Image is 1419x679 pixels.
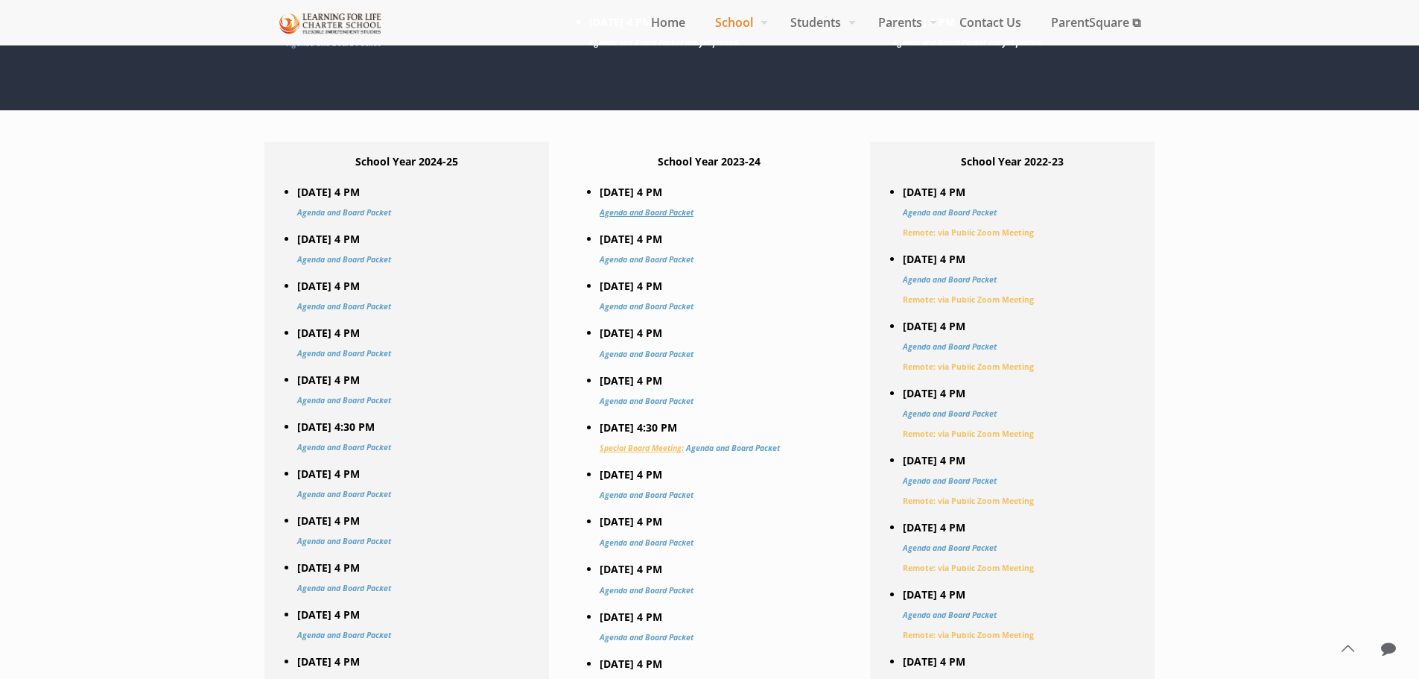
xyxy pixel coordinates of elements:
a: Agenda and Board Packet [297,489,391,499]
strong: [DATE] 4 PM [903,185,1034,239]
span: Contact Us [945,11,1036,34]
a: Agenda and Board Packet [600,301,693,312]
strong: [DATE] 4 PM [600,514,693,549]
span: Remote: via Public Zoom Meeting [903,361,1034,372]
strong: [DATE] 4 PM [600,467,693,501]
strong: [DATE] 4 PM [903,587,1034,641]
strong: [DATE] 4 PM [297,326,391,359]
strong: [DATE] 4:30 PM [297,420,391,453]
span: ParentSquare ⧉ [1036,11,1155,34]
a: Agenda and Board Packet [903,274,997,285]
strong: [DATE] 4 PM [903,453,1034,507]
a: Agenda and Board Packet [297,536,391,546]
a: Agenda and Board Packet [297,583,391,593]
strong: [DATE] 4 PM [903,252,1034,306]
strong: [DATE] 4 PM [600,562,693,596]
strong: [DATE] 4 PM [600,279,693,312]
strong: School Year 2024-25 [355,154,458,168]
a: Agenda and Board Packet [600,396,693,406]
strong: [DATE] 4 PM [297,607,391,641]
strong: [DATE] 4 PM [297,514,391,547]
a: Agenda and Board Packet [600,349,693,359]
span: Remote: via Public Zoom Meeting [903,496,1034,506]
strong: [DATE] 4 PM [903,319,1034,373]
strong: [DATE] 4 PM [297,185,391,218]
a: Agenda and Board Packet [903,207,997,218]
a: Back to top icon [1332,633,1363,664]
a: Agenda and Board Packet [686,443,780,453]
strong: [DATE] 4 PM [903,520,1034,574]
a: Agenda and Board Packet [903,476,997,486]
a: Agenda and Board Packet [297,301,391,312]
span: Students [775,11,863,34]
a: Agenda and Board Packet [600,254,693,265]
a: Agenda and Board Packet [297,630,391,640]
a: Agenda and Board Packet [600,207,693,218]
strong: [DATE] 4 PM [600,185,693,218]
a: Agenda and Board Packet [600,585,693,596]
a: Agenda and Board Packet [297,207,391,218]
a: Agenda and Board Packet [903,610,997,620]
span: Remote: via Public Zoom Meeting [903,630,1034,640]
strong: [DATE] 4 PM [600,373,693,407]
span: Remote: via Public Zoom Meeting [903,294,1034,305]
strong: [DATE] 4 PM [297,232,391,265]
span: School [700,11,775,34]
strong: [DATE] 4 PM [600,326,693,360]
strong: [DATE] 4 PM [297,560,391,594]
img: Board Meetings [279,10,382,37]
strong: School Year 2023-24 [658,154,761,168]
strong: [DATE] 4 PM [297,467,391,500]
a: Agenda and Board Packet [297,395,391,405]
span: Home [636,11,700,34]
strong: School Year 2022-23 [961,154,1064,168]
a: Agenda and Board Packet [903,341,997,352]
strong: [DATE] 4 PM [297,279,391,312]
span: Remote: via Public Zoom Meeting [903,429,1034,439]
a: Agenda and Board Packet [600,490,693,500]
span: Special Board Meeting: [600,443,684,453]
strong: [DATE] 4 PM [297,373,391,406]
strong: [DATE] 4:30 PM [600,420,780,454]
a: Agenda and Board Packet [600,632,693,642]
a: Agenda and Board Packet [297,442,391,452]
a: Agenda and Board Packet [600,537,693,548]
span: Parents [863,11,945,34]
strong: [DATE] 4 PM [903,386,1034,440]
span: Remote: via Public Zoom Meeting [903,563,1034,573]
a: Agenda and Board Packet [903,543,997,553]
a: Agenda and Board Packet [903,408,997,419]
span: Remote: via Public Zoom Meeting [903,227,1034,238]
strong: [DATE] 4 PM [600,232,693,265]
strong: [DATE] 4 PM [600,610,693,643]
a: Agenda and Board Packet [297,348,391,359]
a: Agenda and Board Packet [297,254,391,265]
